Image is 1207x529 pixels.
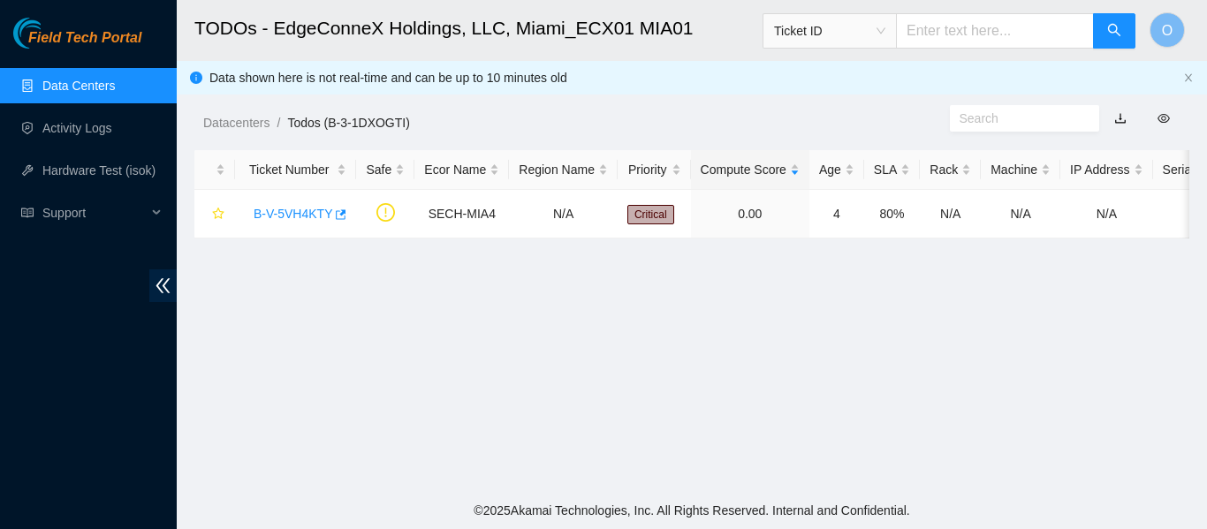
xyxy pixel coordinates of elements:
[1101,104,1140,132] button: download
[1183,72,1194,83] span: close
[809,190,864,238] td: 4
[960,109,1076,128] input: Search
[691,190,809,238] td: 0.00
[177,492,1207,529] footer: © 2025 Akamai Technologies, Inc. All Rights Reserved. Internal and Confidential.
[1158,112,1170,125] span: eye
[42,121,112,135] a: Activity Logs
[896,13,1094,49] input: Enter text here...
[1114,111,1127,125] a: download
[1183,72,1194,84] button: close
[42,79,115,93] a: Data Centers
[1107,23,1121,40] span: search
[204,200,225,228] button: star
[277,116,280,130] span: /
[627,205,674,224] span: Critical
[774,18,885,44] span: Ticket ID
[28,30,141,47] span: Field Tech Portal
[21,207,34,219] span: read
[864,190,920,238] td: 80%
[1093,13,1135,49] button: search
[254,207,332,221] a: B-V-5VH4KTY
[203,116,269,130] a: Datacenters
[287,116,409,130] a: Todos (B-3-1DXOGTI)
[149,269,177,302] span: double-left
[920,190,981,238] td: N/A
[42,195,147,230] span: Support
[42,163,156,178] a: Hardware Test (isok)
[414,190,509,238] td: SECH-MIA4
[981,190,1060,238] td: N/A
[376,203,395,222] span: exclamation-circle
[13,18,89,49] img: Akamai Technologies
[13,32,141,55] a: Akamai TechnologiesField Tech Portal
[1162,19,1173,42] span: O
[509,190,618,238] td: N/A
[212,208,224,222] span: star
[1150,12,1185,48] button: O
[1060,190,1152,238] td: N/A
